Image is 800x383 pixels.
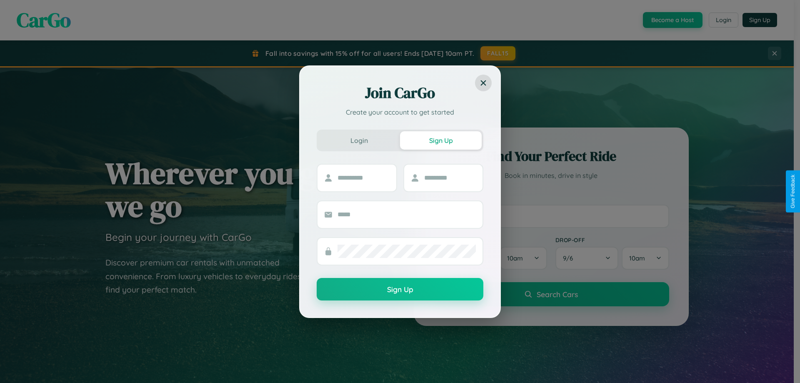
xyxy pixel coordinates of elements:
div: Give Feedback [790,175,796,208]
button: Sign Up [400,131,482,150]
h2: Join CarGo [317,83,483,103]
button: Sign Up [317,278,483,300]
p: Create your account to get started [317,107,483,117]
button: Login [318,131,400,150]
